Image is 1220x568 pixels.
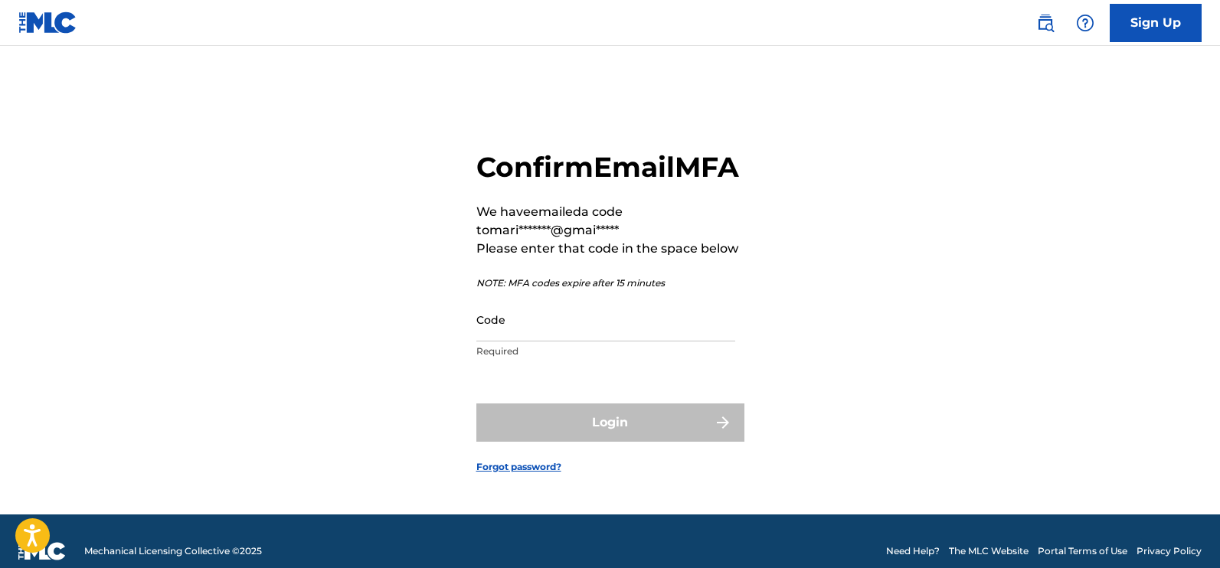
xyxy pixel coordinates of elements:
[949,544,1029,558] a: The MLC Website
[476,460,561,474] a: Forgot password?
[476,344,735,358] p: Required
[1038,544,1127,558] a: Portal Terms of Use
[476,150,744,184] h2: Confirm Email MFA
[1070,8,1101,38] div: Help
[1137,544,1202,558] a: Privacy Policy
[1143,495,1220,568] div: Widget de chat
[18,542,66,560] img: logo
[1076,14,1094,32] img: help
[476,240,744,258] p: Please enter that code in the space below
[1143,495,1220,568] iframe: Chat Widget
[886,544,940,558] a: Need Help?
[1110,4,1202,42] a: Sign Up
[1036,14,1055,32] img: search
[84,544,262,558] span: Mechanical Licensing Collective © 2025
[1030,8,1061,38] a: Public Search
[18,11,77,34] img: MLC Logo
[476,276,744,290] p: NOTE: MFA codes expire after 15 minutes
